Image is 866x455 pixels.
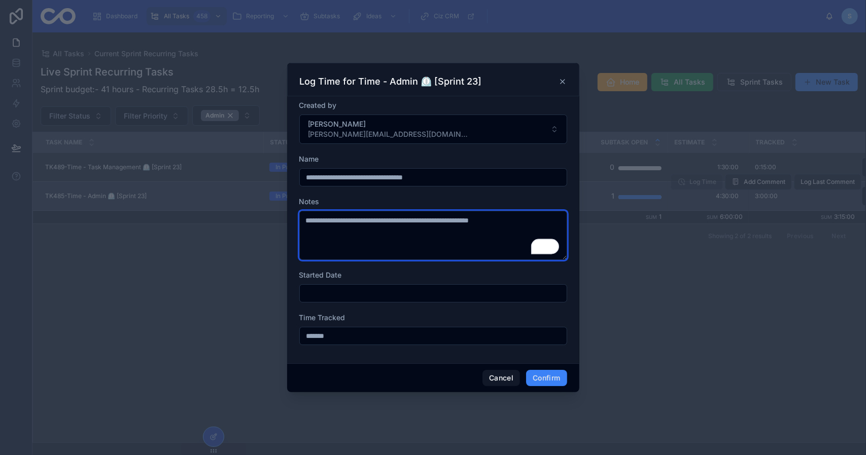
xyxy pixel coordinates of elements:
[300,75,482,88] h3: Log Time for Time - Admin ⏲️ [Sprint 23]
[308,129,470,139] span: [PERSON_NAME][EMAIL_ADDRESS][DOMAIN_NAME]
[299,155,319,163] span: Name
[299,115,567,144] button: Select Button
[299,197,320,206] span: Notes
[299,313,345,322] span: Time Tracked
[299,271,342,279] span: Started Date
[308,119,470,129] span: [PERSON_NAME]
[299,101,337,109] span: Created by
[299,211,567,260] textarea: To enrich screen reader interactions, please activate Accessibility in Grammarly extension settings
[482,370,520,386] button: Cancel
[526,370,567,386] button: Confirm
